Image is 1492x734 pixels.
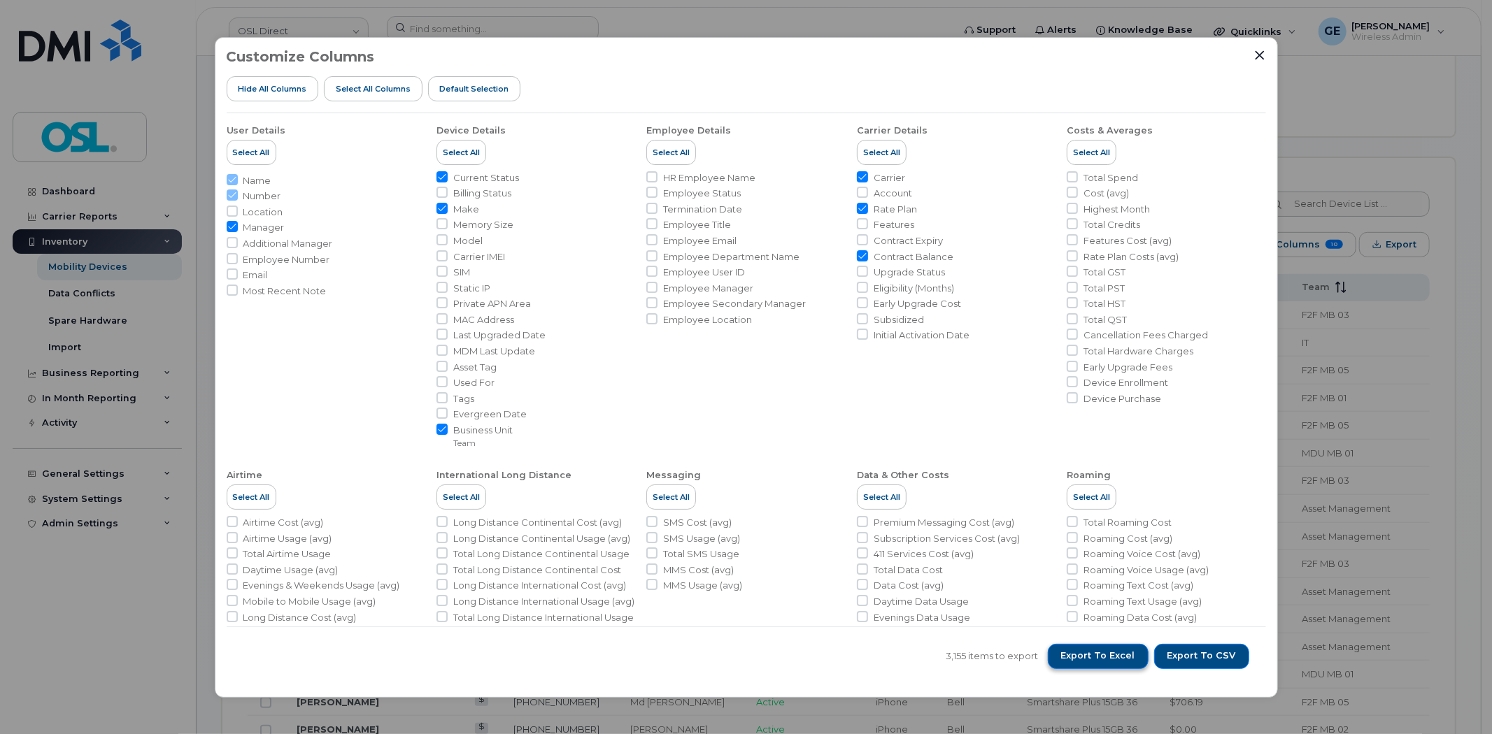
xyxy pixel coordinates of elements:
[1084,376,1168,389] span: Device Enrollment
[453,579,626,592] span: Long Distance International Cost (avg)
[646,484,696,510] button: Select All
[857,140,907,165] button: Select All
[453,313,514,326] span: MAC Address
[874,218,914,231] span: Features
[227,49,375,64] h3: Customize Columns
[243,532,332,545] span: Airtime Usage (avg)
[453,171,519,185] span: Current Status
[874,187,912,200] span: Account
[1084,532,1172,545] span: Roaming Cost (avg)
[663,203,742,216] span: Termination Date
[1084,313,1127,326] span: Total QST
[453,297,531,310] span: Private APN Area
[453,329,546,342] span: Last Upgraded Date
[663,234,737,247] span: Employee Email
[243,579,400,592] span: Evenings & Weekends Usage (avg)
[857,484,907,510] button: Select All
[227,484,276,510] button: Select All
[1084,361,1172,374] span: Early Upgrade Fees
[453,187,511,200] span: Billing Status
[324,76,422,101] button: Select all Columns
[243,253,330,266] span: Employee Number
[663,171,755,185] span: HR Employee Name
[453,218,513,231] span: Memory Size
[436,140,486,165] button: Select All
[646,469,701,482] div: Messaging
[1084,297,1125,310] span: Total HST
[874,579,944,592] span: Data Cost (avg)
[443,147,480,158] span: Select All
[863,491,900,503] span: Select All
[1253,49,1266,62] button: Close
[663,266,745,279] span: Employee User ID
[243,285,327,298] span: Most Recent Note
[453,234,483,247] span: Model
[243,189,281,203] span: Number
[453,611,634,624] span: Total Long Distance International Usage
[453,424,513,437] span: Business Unit
[874,282,954,295] span: Eligibility (Months)
[946,649,1039,663] span: 3,155 items to export
[1084,392,1161,405] span: Device Purchase
[428,76,521,101] button: Default Selection
[243,237,333,250] span: Additional Manager
[1084,345,1193,358] span: Total Hardware Charges
[238,83,306,94] span: Hide All Columns
[1154,644,1249,669] button: Export to CSV
[453,532,630,545] span: Long Distance Continental Usage (avg)
[1084,187,1129,200] span: Cost (avg)
[663,187,741,200] span: Employee Status
[663,547,739,561] span: Total SMS Usage
[874,563,943,577] span: Total Data Cost
[874,234,943,247] span: Contract Expiry
[857,469,949,482] div: Data & Other Costs
[1084,516,1172,529] span: Total Roaming Cost
[646,140,696,165] button: Select All
[453,282,490,295] span: Static IP
[874,250,953,264] span: Contract Balance
[874,532,1020,545] span: Subscription Services Cost (avg)
[453,516,622,529] span: Long Distance Continental Cost (avg)
[874,297,961,310] span: Early Upgrade Cost
[1073,147,1110,158] span: Select All
[663,563,734,577] span: MMS Cost (avg)
[1084,282,1125,295] span: Total PST
[663,532,740,545] span: SMS Usage (avg)
[1084,329,1208,342] span: Cancellation Fees Charged
[453,563,621,577] span: Total Long Distance Continental Cost
[453,376,495,389] span: Used For
[1084,203,1150,216] span: Highest Month
[1167,649,1236,662] span: Export to CSV
[436,469,571,482] div: International Long Distance
[1084,611,1197,624] span: Roaming Data Cost (avg)
[1084,547,1200,561] span: Roaming Voice Cost (avg)
[1084,218,1140,231] span: Total Credits
[1048,644,1149,669] button: Export to Excel
[1073,491,1110,503] span: Select All
[227,76,319,101] button: Hide All Columns
[1084,250,1179,264] span: Rate Plan Costs (avg)
[453,361,497,374] span: Asset Tag
[1067,124,1153,137] div: Costs & Averages
[243,221,285,234] span: Manager
[874,595,969,608] span: Daytime Data Usage
[453,595,634,608] span: Long Distance International Usage (avg)
[653,147,690,158] span: Select All
[453,345,535,358] span: MDM Last Update
[874,516,1014,529] span: Premium Messaging Cost (avg)
[1067,484,1116,510] button: Select All
[646,124,731,137] div: Employee Details
[243,563,339,577] span: Daytime Usage (avg)
[663,516,732,529] span: SMS Cost (avg)
[436,484,486,510] button: Select All
[453,547,630,561] span: Total Long Distance Continental Usage
[663,313,752,326] span: Employee Location
[874,329,969,342] span: Initial Activation Date
[663,579,742,592] span: MMS Usage (avg)
[227,140,276,165] button: Select All
[1084,595,1202,608] span: Roaming Text Usage (avg)
[227,469,263,482] div: Airtime
[436,124,506,137] div: Device Details
[1067,140,1116,165] button: Select All
[243,611,357,624] span: Long Distance Cost (avg)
